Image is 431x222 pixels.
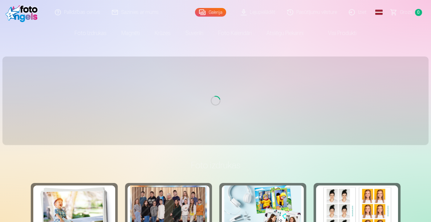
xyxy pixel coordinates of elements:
[178,25,211,42] a: Suvenīri
[36,160,396,171] h3: Foto izdrukas
[114,25,147,42] a: Magnēti
[259,25,311,42] a: Atslēgu piekariņi
[400,9,413,16] span: Grozs
[211,25,259,42] a: Foto kalendāri
[311,25,364,42] a: Visi produkti
[147,25,178,42] a: Krūzes
[6,2,41,22] img: /fa1
[67,25,114,42] a: Foto izdrukas
[195,8,226,17] a: Galerija
[415,9,422,16] span: 0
